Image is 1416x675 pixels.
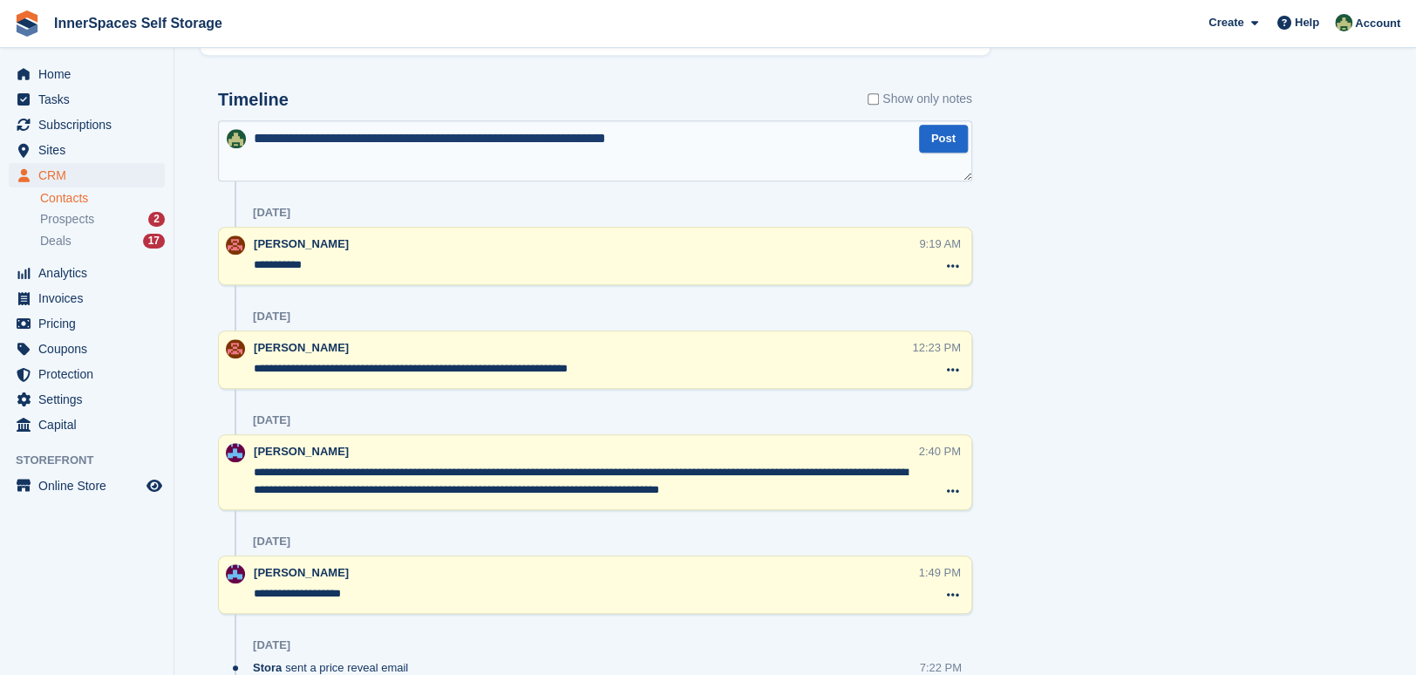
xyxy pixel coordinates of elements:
a: menu [9,337,165,361]
a: InnerSpaces Self Storage [47,9,229,37]
a: menu [9,362,165,386]
a: menu [9,87,165,112]
div: 2 [148,212,165,227]
span: Home [38,62,143,86]
span: Tasks [38,87,143,112]
img: stora-icon-8386f47178a22dfd0bd8f6a31ec36ba5ce8667c1dd55bd0f319d3a0aa187defe.svg [14,10,40,37]
a: menu [9,112,165,137]
span: Online Store [38,474,143,498]
span: Coupons [38,337,143,361]
img: Paul Allo [226,564,245,583]
span: Account [1355,15,1400,32]
a: Deals 17 [40,232,165,250]
a: Preview store [144,475,165,496]
div: [DATE] [253,535,290,549]
span: Subscriptions [38,112,143,137]
img: Abby Tilley [226,235,245,255]
a: menu [9,286,165,310]
a: menu [9,387,165,412]
span: Create [1208,14,1243,31]
a: menu [9,412,165,437]
div: [DATE] [253,310,290,324]
span: CRM [38,163,143,187]
div: [DATE] [253,413,290,427]
div: 9:19 AM [919,235,961,252]
span: Deals [40,233,71,249]
a: menu [9,261,165,285]
span: [PERSON_NAME] [254,237,349,250]
a: menu [9,62,165,86]
span: [PERSON_NAME] [254,341,349,354]
img: Paula Amey [227,129,246,148]
div: 2:40 PM [918,443,960,460]
a: Contacts [40,190,165,207]
span: Protection [38,362,143,386]
span: Pricing [38,311,143,336]
div: 1:49 PM [918,564,960,581]
span: [PERSON_NAME] [254,445,349,458]
div: 17 [143,234,165,249]
input: Show only notes [868,90,879,108]
span: Invoices [38,286,143,310]
span: Settings [38,387,143,412]
img: Paula Amey [1335,14,1352,31]
span: [PERSON_NAME] [254,566,349,579]
span: Analytics [38,261,143,285]
div: 12:23 PM [912,339,961,356]
div: [DATE] [253,638,290,652]
img: Paul Allo [226,443,245,462]
h2: Timeline [218,90,289,110]
a: menu [9,138,165,162]
span: Storefront [16,452,174,469]
a: menu [9,311,165,336]
a: Prospects 2 [40,210,165,228]
a: menu [9,474,165,498]
span: Prospects [40,211,94,228]
span: Sites [38,138,143,162]
label: Show only notes [868,90,972,108]
span: Help [1295,14,1319,31]
a: menu [9,163,165,187]
button: Post [919,125,968,153]
img: Abby Tilley [226,339,245,358]
span: Capital [38,412,143,437]
div: [DATE] [253,206,290,220]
